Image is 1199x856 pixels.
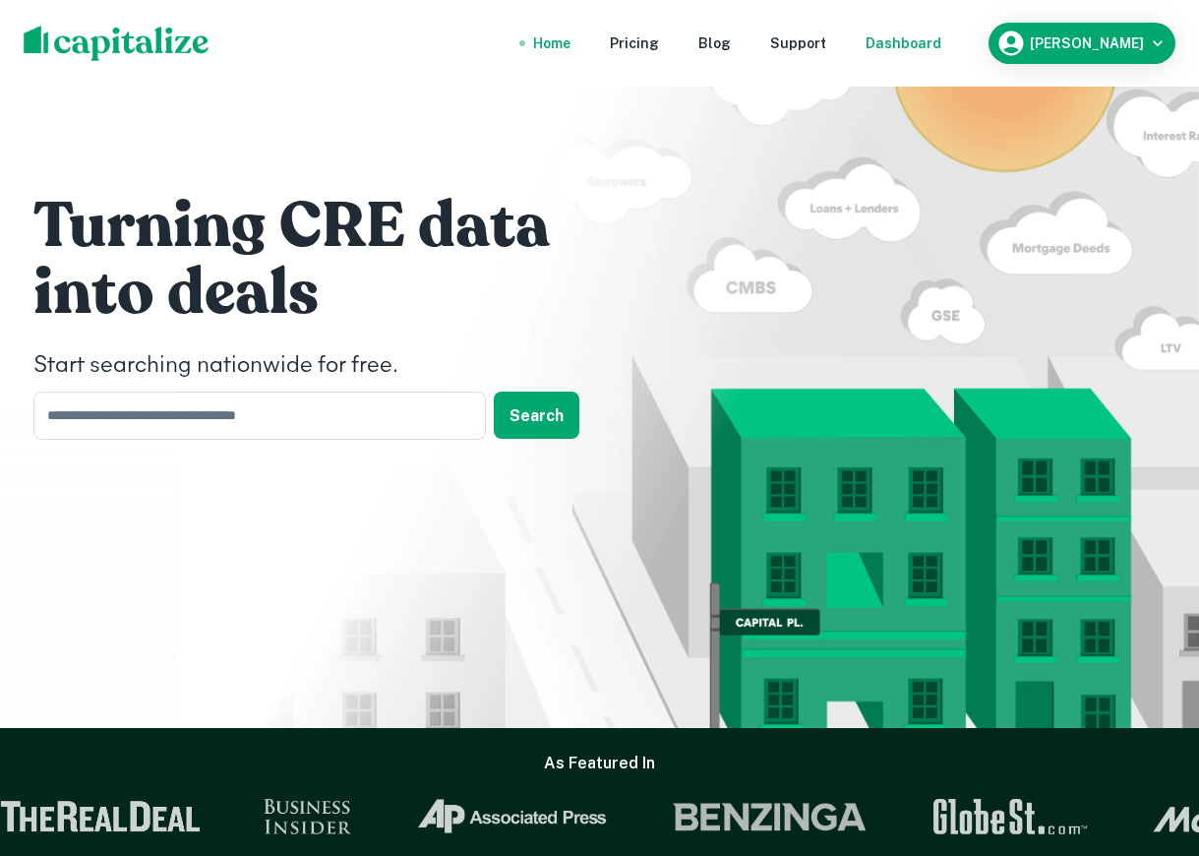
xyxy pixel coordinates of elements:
img: Benzinga [672,799,869,834]
img: Business Insider [264,799,352,834]
h1: Turning CRE data [33,187,624,266]
iframe: Chat Widget [1101,699,1199,793]
h4: Start searching nationwide for free. [33,348,624,384]
img: Associated Press [415,799,609,834]
img: GlobeSt [930,799,1090,834]
h1: into deals [33,254,624,333]
a: Dashboard [866,32,941,54]
a: Support [770,32,826,54]
h6: As Featured In [544,752,655,775]
a: Blog [698,32,731,54]
a: Home [533,32,570,54]
h6: [PERSON_NAME] [1030,36,1144,50]
button: [PERSON_NAME] [989,23,1175,64]
button: Search [494,392,579,439]
img: capitalize-logo.png [24,26,210,61]
a: Pricing [610,32,659,54]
